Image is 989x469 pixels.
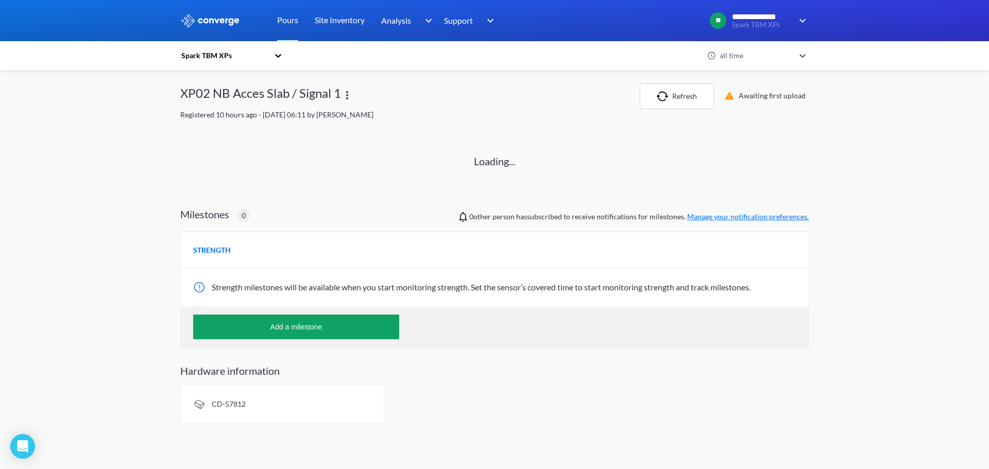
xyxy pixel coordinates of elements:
[180,14,240,27] img: logo_ewhite.svg
[381,14,411,27] span: Analysis
[180,110,373,119] span: Registered 10 hours ago - [DATE] 06:11 by [PERSON_NAME]
[193,245,231,256] span: STRENGTH
[474,153,515,169] p: Loading...
[193,398,206,410] img: signal-icon.svg
[457,211,469,223] img: notifications-icon.svg
[480,14,497,27] img: downArrow.svg
[469,212,491,221] span: 0 other
[640,83,714,109] button: Refresh
[657,91,672,101] img: icon-refresh.svg
[418,14,435,27] img: downArrow.svg
[469,211,809,222] span: person has subscribed to receive notifications for milestones.
[792,14,809,27] img: downArrow.svg
[732,21,792,29] span: Spark TBM XPs
[242,210,246,221] span: 0
[707,51,717,60] img: icon-clock.svg
[718,90,809,102] div: Awaiting first upload
[212,399,246,408] span: CD-57812
[180,50,269,61] div: Spark TBM XPs
[212,282,751,292] span: Strength milestones will be available when you start monitoring strength. Set the sensor’s covere...
[180,208,229,220] h2: Milestones
[193,315,399,339] button: Add a milestone
[180,364,809,377] h2: Hardware information
[717,50,794,61] div: all time
[444,14,473,27] span: Support
[341,89,353,101] img: more.svg
[180,83,341,109] div: XP02 NB Acces Slab / Signal 1
[10,434,35,459] div: Open Intercom Messenger
[687,212,809,221] a: Manage your notification preferences.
